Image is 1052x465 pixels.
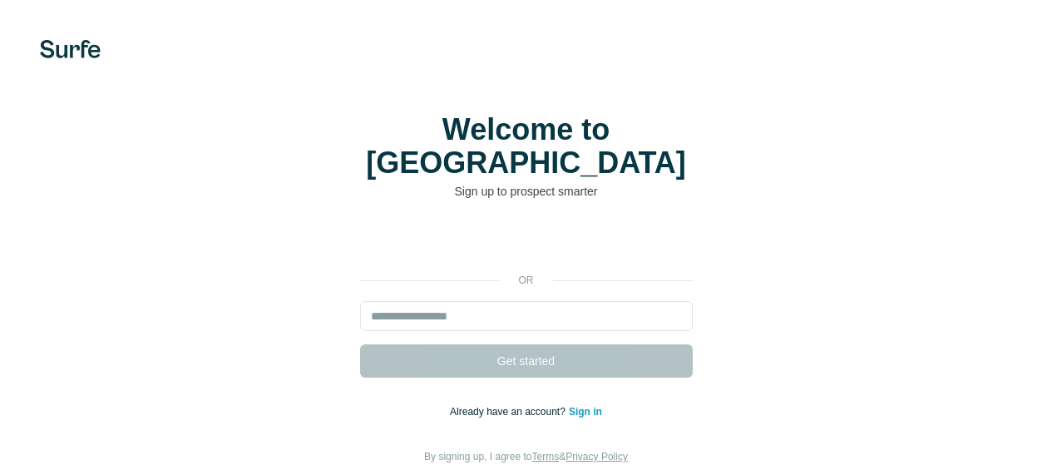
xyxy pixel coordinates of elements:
h1: Welcome to [GEOGRAPHIC_DATA] [360,113,693,180]
a: Sign in [569,406,602,418]
a: Terms [532,451,560,463]
img: Surfe's logo [40,40,101,58]
span: Already have an account? [450,406,569,418]
span: By signing up, I agree to & [424,451,628,463]
p: or [500,273,553,288]
a: Privacy Policy [566,451,628,463]
p: Sign up to prospect smarter [360,183,693,200]
iframe: Sign in with Google Button [352,225,701,261]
